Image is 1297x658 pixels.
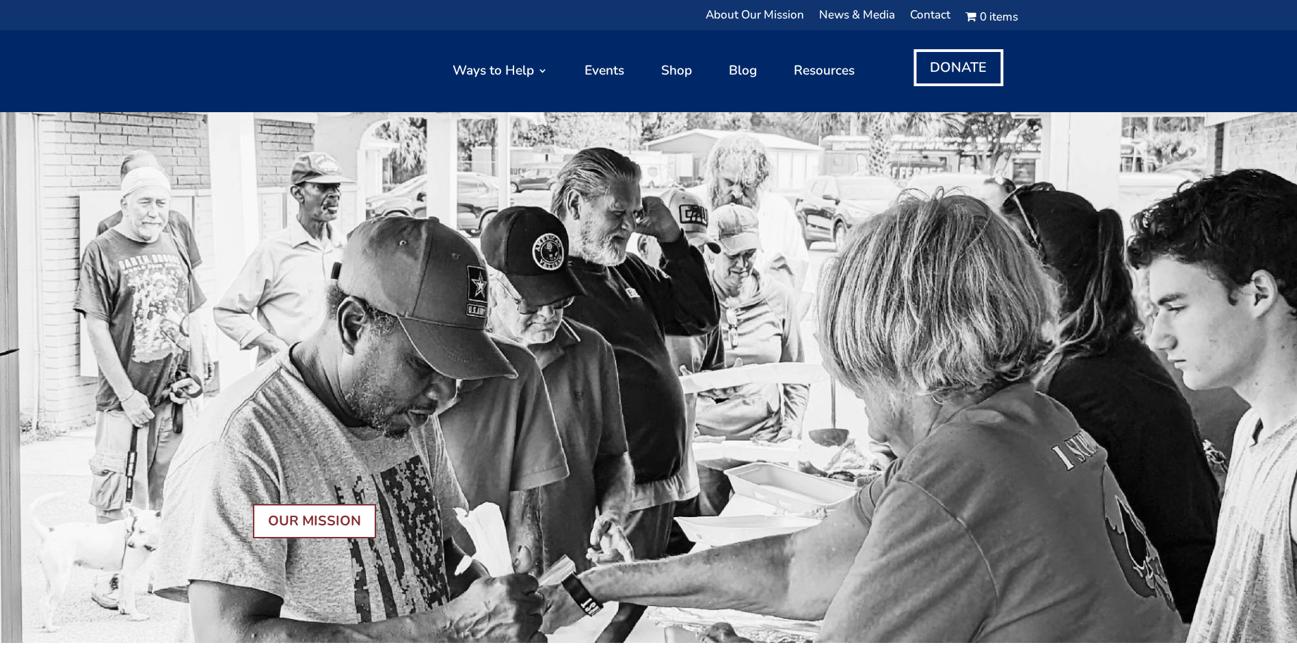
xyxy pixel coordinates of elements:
[661,36,692,105] a: Shop
[729,36,757,105] a: Blog
[794,36,855,105] a: Resources
[269,272,472,298] span: Their Fight Continues.
[913,49,1003,86] a: DONATE
[269,369,662,430] span: Your generous donation does more than provide a hot meal and essential supplies – it restores com...
[980,12,1018,22] span: 0 items
[965,10,1017,27] a: Cart0 items
[253,504,376,538] a: OUR MISSION
[269,310,509,336] span: So Does Our Commitment.
[585,36,624,105] a: Events
[269,440,535,462] strong: Give back [DATE]. Be their lifeline.
[965,9,979,25] i: Cart
[269,347,540,365] span: They stood for us. Now we stand for them.
[453,36,548,105] a: Ways to Help
[706,10,804,27] a: About Our Mission
[819,10,895,27] a: News & Media
[910,10,950,27] a: Contact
